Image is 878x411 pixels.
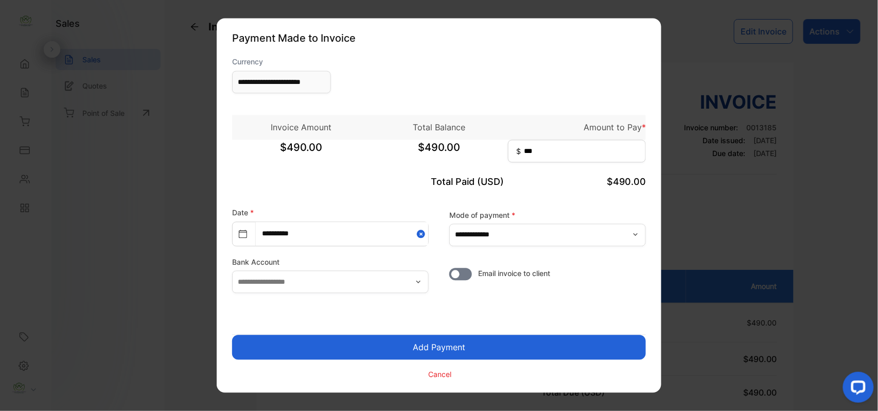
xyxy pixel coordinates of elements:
p: Invoice Amount [232,122,370,134]
label: Bank Account [232,257,429,268]
label: Currency [232,57,331,67]
p: Amount to Pay [508,122,646,134]
p: Payment Made to Invoice [232,31,646,46]
span: $490.00 [607,177,646,187]
p: Total Balance [370,122,508,134]
span: $490.00 [232,140,370,166]
button: Close [417,222,428,246]
span: $490.00 [370,140,508,166]
label: Date [232,209,254,217]
label: Mode of payment [449,210,646,220]
span: Email invoice to client [478,268,550,279]
span: $ [516,146,521,157]
iframe: LiveChat chat widget [835,368,878,411]
p: Total Paid (USD) [370,175,508,189]
button: Add Payment [232,335,646,360]
p: Cancel [429,369,452,380]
